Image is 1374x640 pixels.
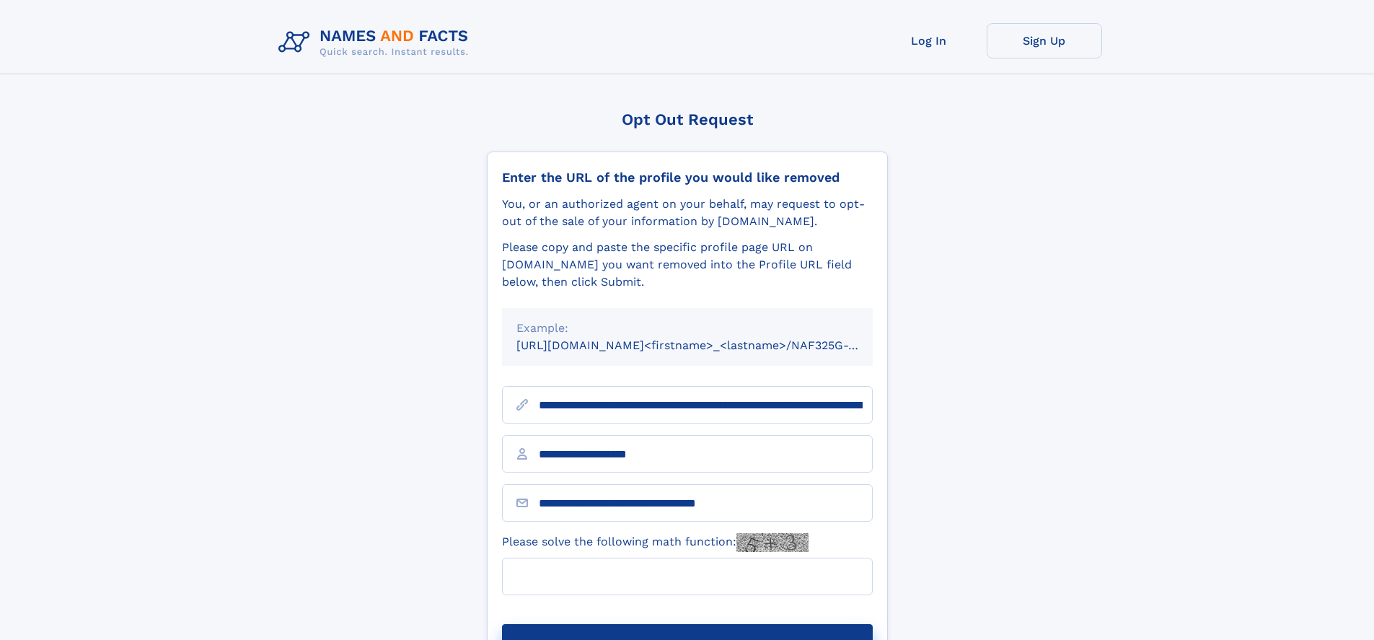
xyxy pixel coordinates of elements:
[516,320,858,337] div: Example:
[502,170,873,185] div: Enter the URL of the profile you would like removed
[502,533,809,552] label: Please solve the following math function:
[487,110,888,128] div: Opt Out Request
[871,23,987,58] a: Log In
[516,338,900,352] small: [URL][DOMAIN_NAME]<firstname>_<lastname>/NAF325G-xxxxxxxx
[502,239,873,291] div: Please copy and paste the specific profile page URL on [DOMAIN_NAME] you want removed into the Pr...
[502,196,873,230] div: You, or an authorized agent on your behalf, may request to opt-out of the sale of your informatio...
[987,23,1102,58] a: Sign Up
[273,23,480,62] img: Logo Names and Facts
